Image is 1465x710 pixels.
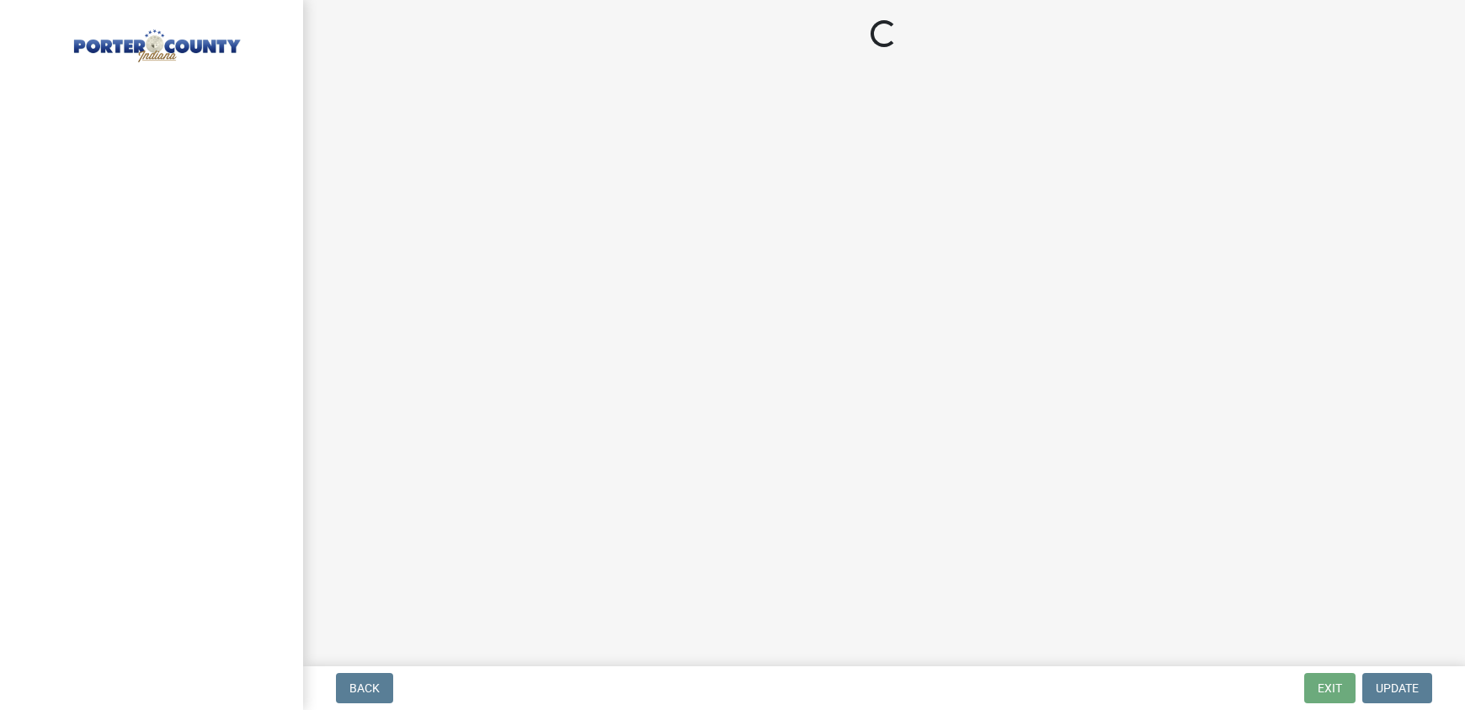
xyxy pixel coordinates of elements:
[336,673,393,703] button: Back
[34,18,276,65] img: Porter County, Indiana
[1362,673,1432,703] button: Update
[1304,673,1356,703] button: Exit
[349,681,380,695] span: Back
[1376,681,1419,695] span: Update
